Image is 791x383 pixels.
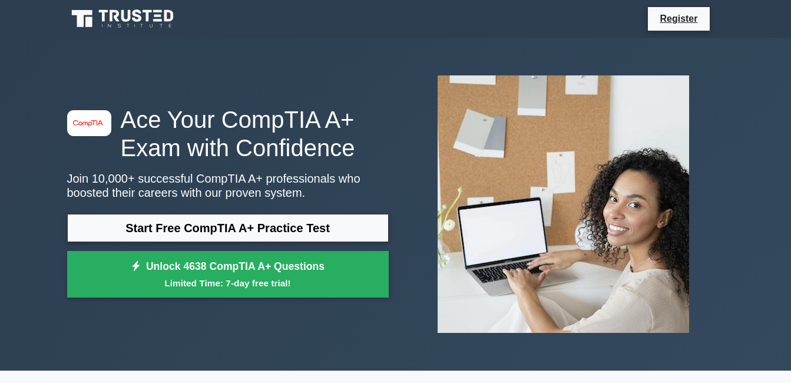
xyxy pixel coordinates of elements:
[67,251,389,298] a: Unlock 4638 CompTIA A+ QuestionsLimited Time: 7-day free trial!
[653,11,704,26] a: Register
[82,276,374,290] small: Limited Time: 7-day free trial!
[67,171,389,200] p: Join 10,000+ successful CompTIA A+ professionals who boosted their careers with our proven system.
[67,214,389,242] a: Start Free CompTIA A+ Practice Test
[67,105,389,162] h1: Ace Your CompTIA A+ Exam with Confidence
